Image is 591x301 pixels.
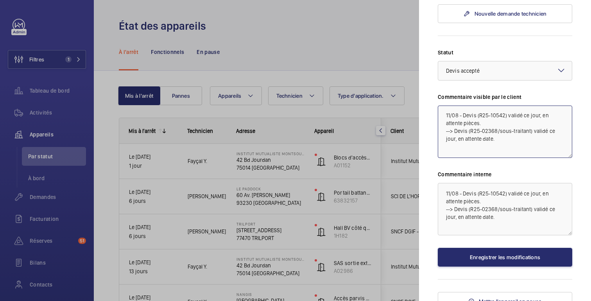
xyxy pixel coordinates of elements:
[438,4,572,23] a: Nouvelle demande technicien
[446,68,480,74] span: Devis accepté
[438,94,522,100] font: Commentaire visible par le client
[438,49,453,56] font: Statut
[438,248,572,267] button: Enregistrer les modifications
[438,171,492,177] font: Commentaire interne
[470,254,540,260] font: Enregistrer les modifications
[475,11,547,17] font: Nouvelle demande technicien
